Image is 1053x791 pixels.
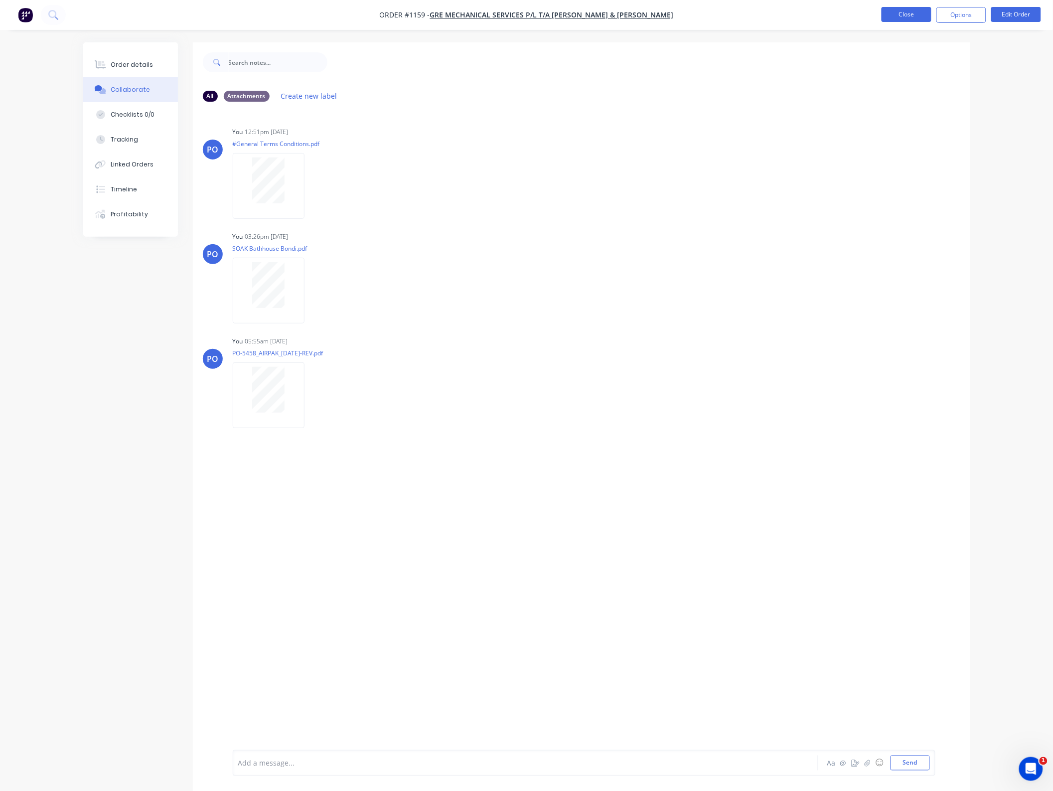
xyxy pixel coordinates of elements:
button: Linked Orders [83,152,178,177]
span: Order #1159 - [380,10,430,20]
button: Create new label [276,89,342,103]
div: You [233,232,243,241]
div: Order details [111,60,153,69]
span: 1 [1040,757,1048,765]
button: Collaborate [83,77,178,102]
p: #General Terms Conditions.pdf [233,140,320,148]
div: 12:51pm [DATE] [245,128,289,137]
p: PO-5458_AIRPAK_[DATE]-REV.pdf [233,349,323,357]
div: 03:26pm [DATE] [245,232,289,241]
button: Checklists 0/0 [83,102,178,127]
div: PO [207,144,218,156]
div: Attachments [224,91,270,102]
button: ☺ [874,757,886,769]
div: PO [207,353,218,365]
div: All [203,91,218,102]
p: SOAK Bathhouse Bondi.pdf [233,244,314,253]
button: Aa [826,757,838,769]
iframe: Intercom live chat [1019,757,1043,781]
div: Collaborate [111,85,150,94]
div: Checklists 0/0 [111,110,154,119]
div: You [233,128,243,137]
div: Profitability [111,210,148,219]
button: @ [838,757,850,769]
button: Timeline [83,177,178,202]
div: Linked Orders [111,160,153,169]
img: Factory [18,7,33,22]
div: PO [207,248,218,260]
input: Search notes... [229,52,327,72]
div: Tracking [111,135,138,144]
div: 05:55am [DATE] [245,337,288,346]
button: Options [936,7,986,23]
a: GRE Mechanical Services P/L t/a [PERSON_NAME] & [PERSON_NAME] [430,10,674,20]
div: You [233,337,243,346]
button: Profitability [83,202,178,227]
button: Order details [83,52,178,77]
button: Tracking [83,127,178,152]
div: Timeline [111,185,137,194]
button: Edit Order [991,7,1041,22]
button: Send [891,756,930,771]
button: Close [882,7,931,22]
